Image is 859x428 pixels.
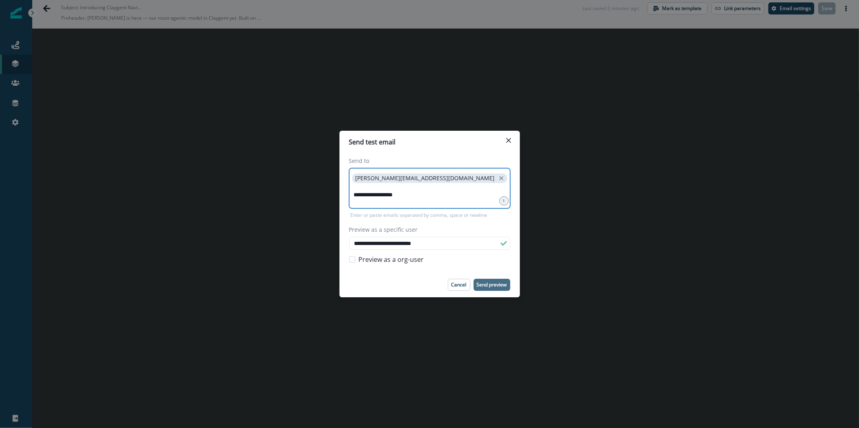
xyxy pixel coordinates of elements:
[448,279,470,291] button: Cancel
[497,174,505,182] button: close
[474,279,510,291] button: Send preview
[451,282,467,288] p: Cancel
[349,156,505,165] label: Send to
[349,137,396,147] p: Send test email
[359,255,424,264] span: Preview as a org-user
[349,212,489,219] p: Enter or paste emails separated by comma, space or newline
[502,134,515,147] button: Close
[356,175,495,182] p: [PERSON_NAME][EMAIL_ADDRESS][DOMAIN_NAME]
[499,196,509,206] div: 1
[349,225,505,234] label: Preview as a specific user
[477,282,507,288] p: Send preview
